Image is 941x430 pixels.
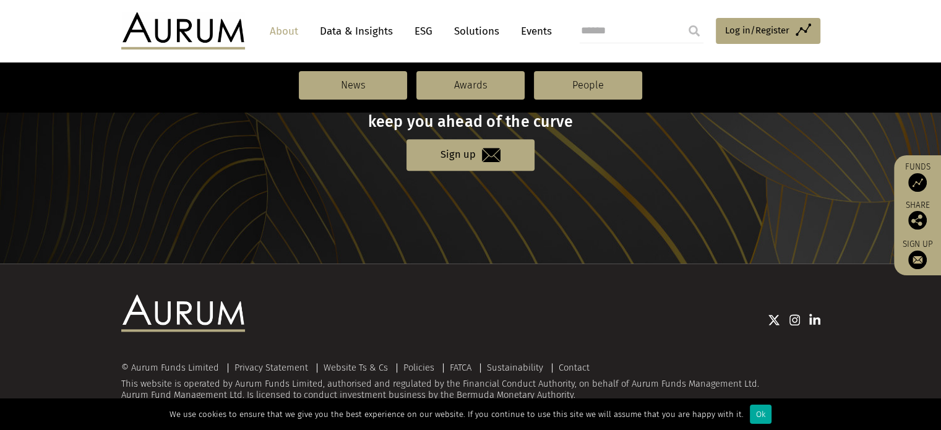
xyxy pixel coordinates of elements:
a: Events [515,20,552,43]
input: Submit [682,19,707,43]
a: Data & Insights [314,20,399,43]
img: Instagram icon [789,314,801,326]
div: © Aurum Funds Limited [121,363,225,372]
a: People [534,71,642,100]
a: News [299,71,407,100]
a: About [264,20,304,43]
a: Solutions [448,20,505,43]
img: Share this post [908,211,927,230]
img: Access Funds [908,173,927,192]
a: Policies [403,362,434,373]
a: Funds [900,161,935,192]
h3: Get the latest insights and data to keep you ahead of the curve [122,94,819,131]
img: Twitter icon [768,314,780,326]
a: Sign up [406,139,535,171]
a: Contact [559,362,590,373]
img: Sign up to our newsletter [908,251,927,269]
a: Sign up [900,239,935,269]
a: Website Ts & Cs [324,362,388,373]
span: Log in/Register [725,23,789,38]
div: Share [900,201,935,230]
a: ESG [408,20,439,43]
img: Aurum Logo [121,295,245,332]
a: Sustainability [487,362,543,373]
img: Aurum [121,12,245,49]
a: FATCA [450,362,471,373]
a: Privacy Statement [234,362,308,373]
img: Linkedin icon [809,314,820,326]
div: Ok [750,405,771,424]
a: Log in/Register [716,18,820,44]
a: Awards [416,71,525,100]
div: This website is operated by Aurum Funds Limited, authorised and regulated by the Financial Conduc... [121,363,820,400]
